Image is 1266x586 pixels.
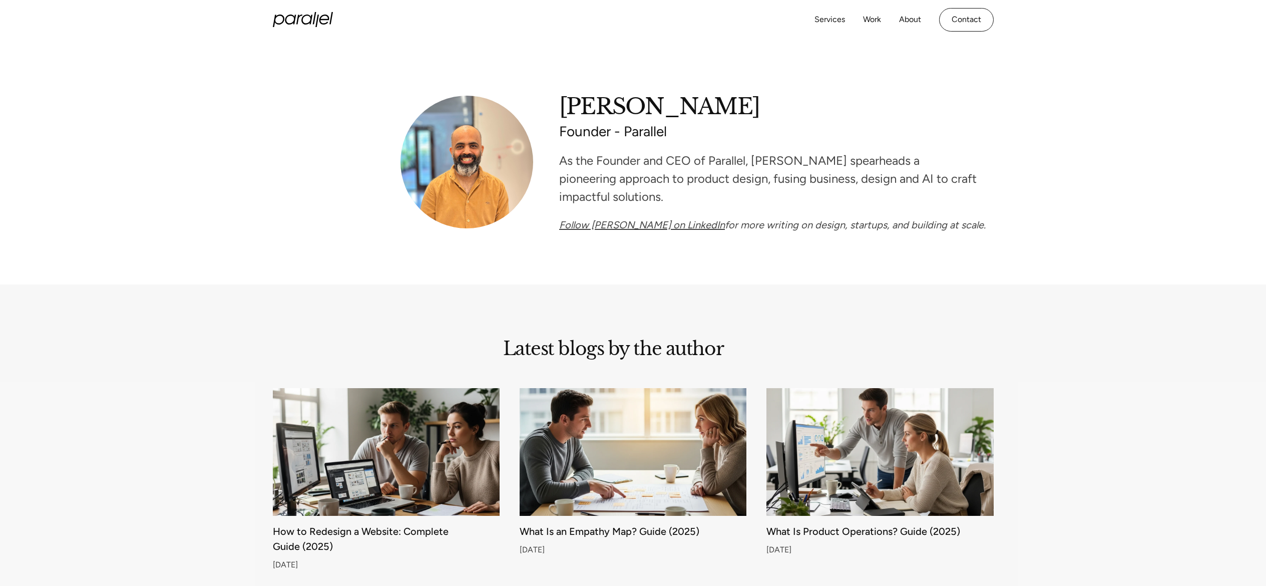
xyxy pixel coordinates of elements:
[559,96,994,114] h1: [PERSON_NAME]
[273,388,500,568] a: How to Redesign a Website: Complete Guide (2025)[DATE]
[766,388,993,568] a: What Is Product Operations? Guide (2025)[DATE]
[766,528,993,535] div: What Is Product Operations? Guide (2025)
[273,528,500,550] div: How to Redesign a Website: Complete Guide (2025)
[939,8,994,32] a: Contact
[520,388,746,568] a: What Is an Empathy Map? Guide (2025)[DATE]
[559,126,994,136] div: Founder - Parallel
[520,547,746,553] div: [DATE]
[559,156,994,201] p: As the Founder and CEO of Parallel, [PERSON_NAME] spearheads a pioneering approach to product des...
[503,341,763,356] h2: Latest blogs by the author
[273,12,333,27] a: home
[899,13,921,27] a: About
[559,219,725,231] span: Follow [PERSON_NAME] on LinkedIn
[559,221,986,228] a: Follow [PERSON_NAME] on LinkedInfor more writing on design, startups, and building at scale.
[814,13,845,27] a: Services
[273,562,500,568] div: [DATE]
[766,547,993,553] div: [DATE]
[863,13,881,27] a: Work
[520,528,746,535] div: What Is an Empathy Map? Guide (2025)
